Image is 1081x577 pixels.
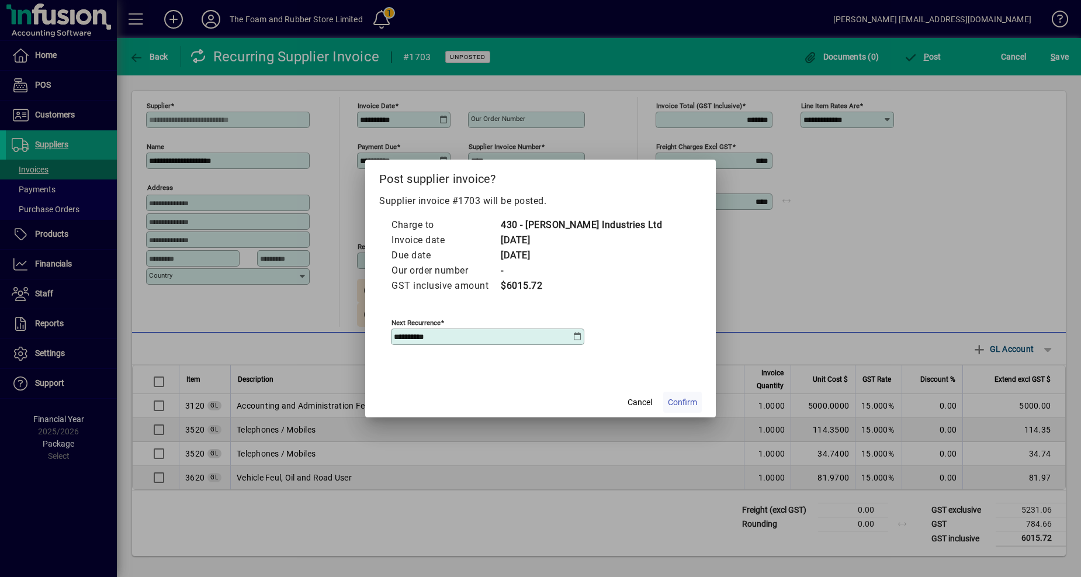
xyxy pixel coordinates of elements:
td: $6015.72 [500,278,662,293]
span: Cancel [628,396,652,409]
td: Invoice date [391,233,500,248]
td: - [500,263,662,278]
h2: Post supplier invoice? [365,160,716,194]
mat-label: Next recurrence [391,319,441,327]
td: [DATE] [500,248,662,263]
td: Due date [391,248,500,263]
td: 430 - [PERSON_NAME] Industries Ltd [500,217,662,233]
button: Cancel [621,392,659,413]
td: [DATE] [500,233,662,248]
span: Confirm [668,396,697,409]
p: Supplier invoice #1703 will be posted. [379,194,702,208]
button: Confirm [663,392,702,413]
td: Charge to [391,217,500,233]
td: Our order number [391,263,500,278]
td: GST inclusive amount [391,278,500,293]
